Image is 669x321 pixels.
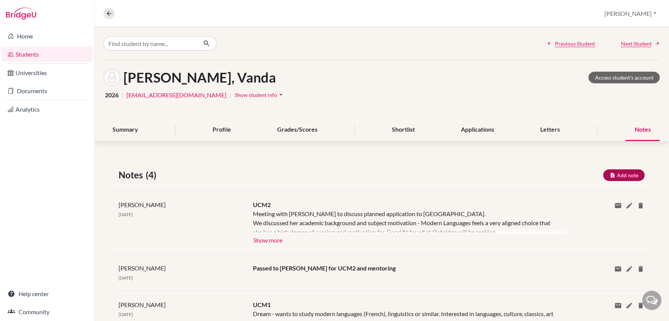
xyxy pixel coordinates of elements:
[6,8,36,20] img: Bridge-U
[2,29,92,44] a: Home
[2,286,92,301] a: Help center
[119,201,166,208] span: [PERSON_NAME]
[532,119,569,141] div: Letters
[277,91,285,98] i: arrow_drop_down
[253,201,271,208] span: UCM2
[119,168,146,182] span: Notes
[2,102,92,117] a: Analytics
[103,119,147,141] div: Summary
[126,91,227,100] a: [EMAIL_ADDRESS][DOMAIN_NAME]
[601,6,660,21] button: [PERSON_NAME]
[621,40,660,48] a: Next Student
[2,65,92,80] a: Universities
[146,168,159,182] span: (4)
[119,301,166,308] span: [PERSON_NAME]
[105,91,119,100] span: 2026
[122,91,123,100] span: |
[119,312,133,317] span: [DATE]
[621,40,652,48] span: Next Student
[2,47,92,62] a: Students
[547,40,595,48] a: Previous Student
[452,119,504,141] div: Applications
[253,209,555,234] div: Meeting with [PERSON_NAME] to discuss planned application to [GEOGRAPHIC_DATA]. We discussed her ...
[123,69,276,86] h1: [PERSON_NAME], Vanda
[119,275,133,281] span: [DATE]
[253,264,396,272] span: Passed to [PERSON_NAME] for UCM2 and mentoring
[234,89,285,101] button: Show student infoarrow_drop_down
[203,119,240,141] div: Profile
[253,301,271,308] span: UCM1
[2,83,92,98] a: Documents
[383,119,424,141] div: Shortlist
[230,91,231,100] span: |
[103,36,197,51] input: Find student by name...
[268,119,327,141] div: Grades/Scores
[119,212,133,217] span: [DATE]
[17,5,33,12] span: Help
[253,234,283,245] button: Show more
[235,92,277,98] span: Show student info
[626,119,660,141] div: Notes
[603,169,645,181] button: Add note
[103,69,120,86] img: Vanda Tőkey's avatar
[589,72,660,83] a: Access student's account
[2,304,92,319] a: Community
[119,264,166,272] span: [PERSON_NAME]
[555,40,595,48] span: Previous Student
